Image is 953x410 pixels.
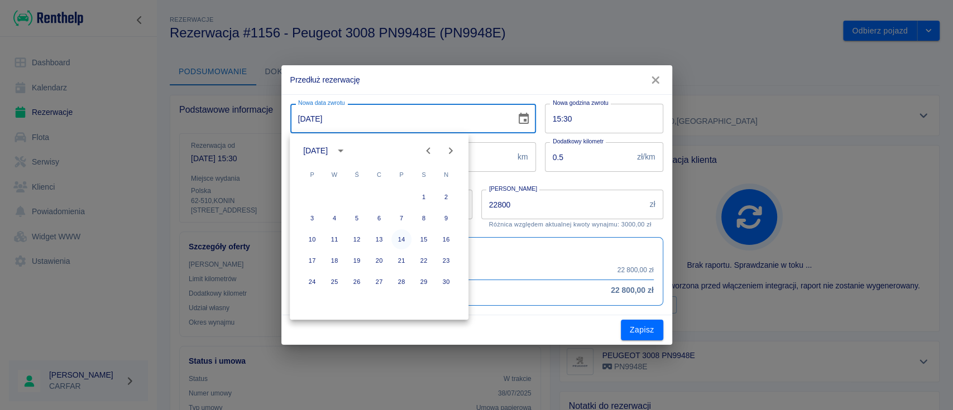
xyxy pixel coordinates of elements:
span: piątek [391,163,411,186]
button: 30 [436,272,456,292]
button: 15 [414,229,434,249]
button: 21 [391,250,411,271]
button: Next month [439,139,462,162]
button: 12 [347,229,367,249]
button: 10 [302,229,322,249]
button: 4 [324,208,344,228]
button: 22 [414,250,434,271]
button: Choose date, selected date is 14 paź 2025 [513,108,535,130]
button: 5 [347,208,367,228]
h6: 22 800,00 zł [611,284,653,296]
label: Dodatkowy kilometr [553,137,604,146]
button: 9 [436,208,456,228]
p: zł/km [637,151,655,163]
span: czwartek [369,163,389,186]
button: Previous month [417,139,439,162]
span: wtorek [324,163,344,186]
button: 1 [414,187,434,207]
button: 23 [436,250,456,271]
button: calendar view is open, switch to year view [331,141,350,160]
span: sobota [414,163,434,186]
button: 7 [391,208,411,228]
p: 22 800,00 zł [617,265,654,275]
button: 3 [302,208,322,228]
button: 6 [369,208,389,228]
button: 27 [369,272,389,292]
h2: Przedłuż rezerwację [281,65,672,94]
span: środa [347,163,367,186]
button: 19 [347,250,367,271]
button: Zapisz [621,320,663,340]
input: hh:mm [545,104,655,133]
button: 26 [347,272,367,292]
button: 13 [369,229,389,249]
button: 28 [391,272,411,292]
label: [PERSON_NAME] [489,185,537,193]
button: 18 [324,250,344,271]
button: 29 [414,272,434,292]
input: Kwota wynajmu od początkowej daty, nie samego aneksu. [481,190,645,219]
p: Różnica względem aktualnej kwoty wynajmu: 3000,00 zł [489,221,655,228]
button: 2 [436,187,456,207]
button: 14 [391,229,411,249]
span: niedziela [436,163,456,186]
button: 25 [324,272,344,292]
button: 16 [436,229,456,249]
button: 11 [324,229,344,249]
p: zł [649,199,655,210]
input: DD-MM-YYYY [290,104,508,133]
button: 20 [369,250,389,271]
h6: Podsumowanie [300,247,654,258]
button: 17 [302,250,322,271]
p: km [518,151,528,163]
button: 8 [414,208,434,228]
div: [DATE] [303,145,328,157]
button: 24 [302,272,322,292]
label: Nowa data zwrotu [298,99,344,107]
label: Nowa godzina zwrotu [553,99,609,107]
span: poniedziałek [302,163,322,186]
